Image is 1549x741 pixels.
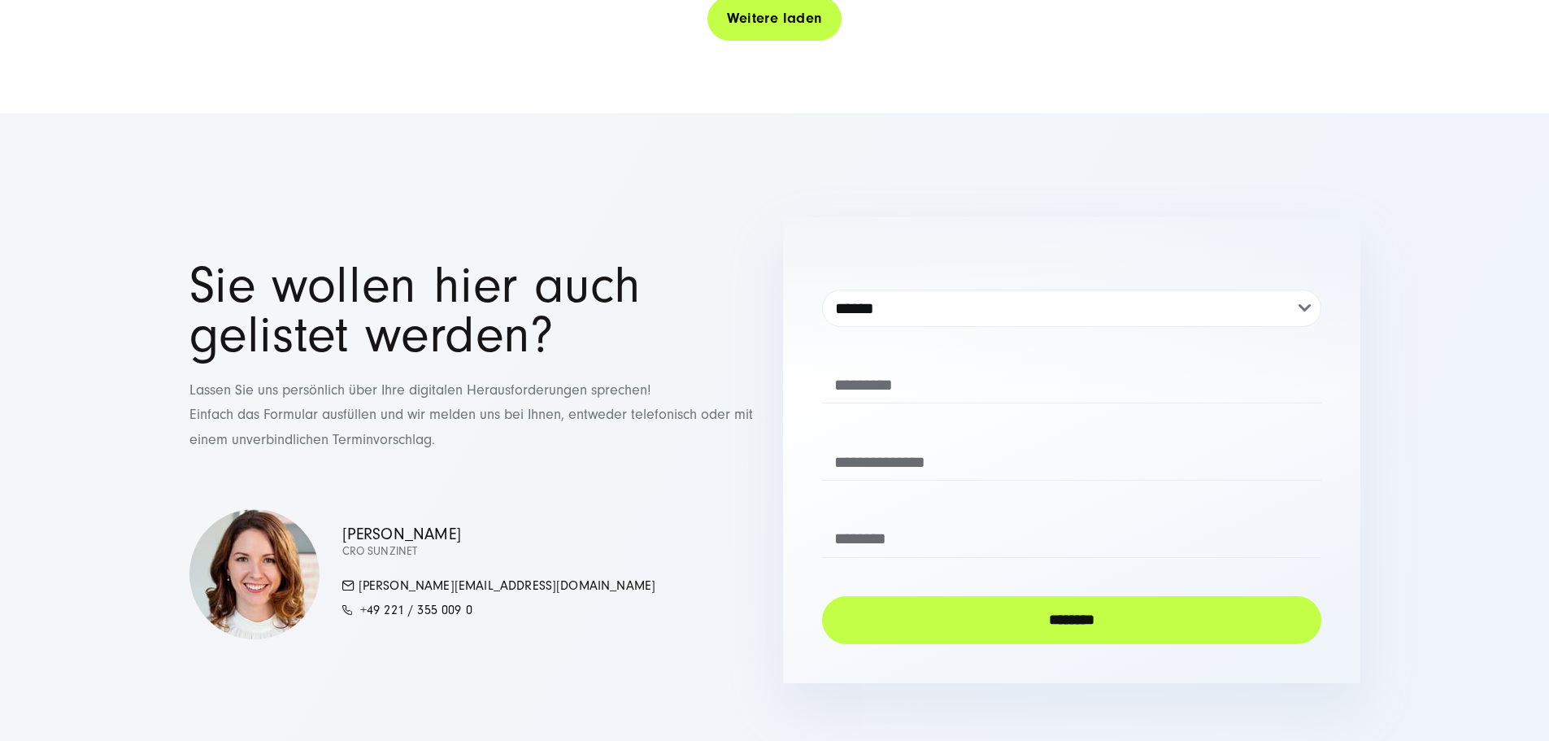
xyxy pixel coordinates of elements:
a: [PERSON_NAME][EMAIL_ADDRESS][DOMAIN_NAME] [342,578,656,593]
img: csm_Simona-Mayer-570x570 [189,509,320,639]
div: Lassen Sie uns persönlich über Ihre digitalen Herausforderungen sprechen! Einfach das Formular au... [189,261,767,452]
p: CRO SUNZINET [342,543,656,560]
a: +49 221 / 355 009 0 [342,603,472,617]
span: +49 221 / 355 009 0 [360,603,472,617]
p: [PERSON_NAME] [342,526,656,543]
h1: Sie wollen hier auch gelistet werden? [189,261,767,360]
